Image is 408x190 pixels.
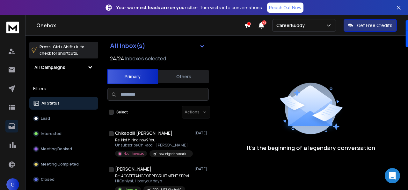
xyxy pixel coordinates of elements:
[116,4,262,11] p: – Turn visits into conversations
[194,131,209,136] p: [DATE]
[115,130,172,136] h1: Chikaodili [PERSON_NAME]
[115,166,151,172] h1: [PERSON_NAME]
[29,61,98,74] button: All Campaigns
[41,101,60,106] p: All Status
[115,138,192,143] p: Re: Not hiring now? You’ll
[41,146,72,152] p: Meeting Booked
[29,112,98,125] button: Lead
[116,4,196,10] strong: Your warmest leads are on your site
[41,131,62,136] p: Interested
[41,116,50,121] p: Lead
[194,166,209,172] p: [DATE]
[125,55,166,62] h3: Inboxes selected
[110,43,145,49] h1: All Inbox(s)
[29,173,98,186] button: Closed
[34,64,65,71] h1: All Campaigns
[267,3,303,13] a: Reach Out Now
[344,19,397,32] button: Get Free Credits
[116,110,128,115] label: Select
[158,70,209,84] button: Others
[41,177,55,182] p: Closed
[36,22,244,29] h1: Onebox
[123,151,144,156] p: Not Interested
[115,143,192,148] p: Unsubscribe Chikaodili [PERSON_NAME]
[29,158,98,171] button: Meeting Completed
[262,20,266,25] span: 42
[385,168,400,183] div: Open Intercom Messenger
[115,173,192,179] p: Re: ACCEPTANCE OF RECRUITMENT SERVICES
[40,44,84,57] p: Press to check for shortcuts.
[158,152,189,156] p: new nigerian market ([PERSON_NAME])
[269,4,302,11] p: Reach Out Now
[41,162,79,167] p: Meeting Completed
[29,84,98,93] h3: Filters
[6,22,19,33] img: logo
[52,43,79,51] span: Ctrl + Shift + k
[110,55,124,62] span: 24 / 24
[276,22,307,29] p: CareerBuddy
[29,143,98,155] button: Meeting Booked
[107,69,158,84] button: Primary
[115,179,192,184] p: Hi Ganiyat, Hope your day’s
[105,39,210,52] button: All Inbox(s)
[29,97,98,110] button: All Status
[357,22,392,29] p: Get Free Credits
[29,127,98,140] button: Interested
[247,143,375,152] p: It’s the beginning of a legendary conversation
